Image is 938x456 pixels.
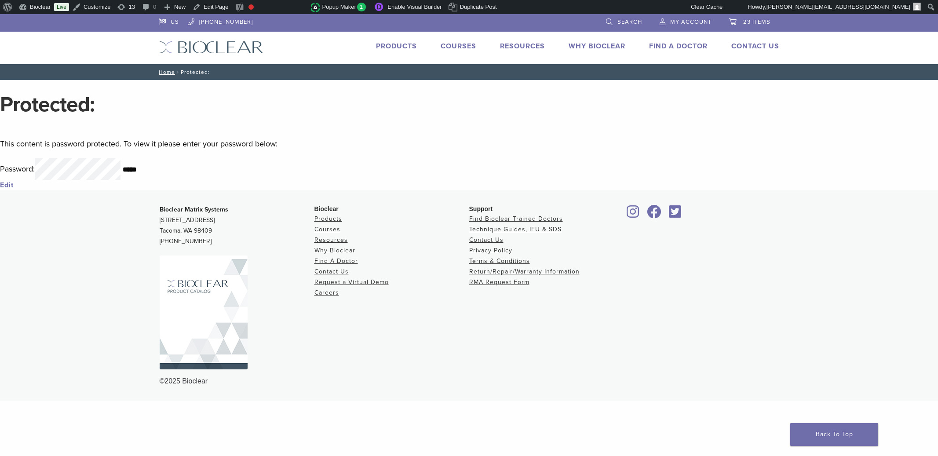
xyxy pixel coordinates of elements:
[729,14,770,27] a: 23 items
[175,70,181,74] span: /
[469,257,530,265] a: Terms & Conditions
[156,69,175,75] a: Home
[469,226,562,233] a: Technique Guides, IFU & SDS
[314,268,349,275] a: Contact Us
[469,205,493,212] span: Support
[469,247,512,254] a: Privacy Policy
[617,18,642,26] span: Search
[670,18,712,26] span: My Account
[153,64,786,80] nav: Protected:
[469,236,504,244] a: Contact Us
[357,3,366,11] span: 1
[376,42,417,51] a: Products
[766,4,910,10] span: [PERSON_NAME][EMAIL_ADDRESS][DOMAIN_NAME]
[160,206,228,213] strong: Bioclear Matrix Systems
[314,257,358,265] a: Find A Doctor
[314,226,340,233] a: Courses
[314,205,339,212] span: Bioclear
[54,3,69,11] a: Live
[35,158,120,180] input: Password:
[624,210,642,219] a: Bioclear
[644,210,664,219] a: Bioclear
[314,236,348,244] a: Resources
[500,42,545,51] a: Resources
[441,42,476,51] a: Courses
[262,2,311,13] img: Views over 48 hours. Click for more Jetpack Stats.
[314,215,342,223] a: Products
[666,210,685,219] a: Bioclear
[606,14,642,27] a: Search
[248,4,254,10] div: Focus keyphrase not set
[159,41,263,54] img: Bioclear
[314,289,339,296] a: Careers
[743,18,770,26] span: 23 items
[660,14,712,27] a: My Account
[569,42,625,51] a: Why Bioclear
[160,204,314,247] p: [STREET_ADDRESS] Tacoma, WA 98409 [PHONE_NUMBER]
[469,268,580,275] a: Return/Repair/Warranty Information
[469,278,529,286] a: RMA Request Form
[314,247,355,254] a: Why Bioclear
[731,42,779,51] a: Contact Us
[159,14,179,27] a: US
[160,255,248,369] img: Bioclear
[649,42,708,51] a: Find A Doctor
[790,423,878,446] a: Back To Top
[188,14,253,27] a: [PHONE_NUMBER]
[469,215,563,223] a: Find Bioclear Trained Doctors
[160,376,779,387] div: ©2025 Bioclear
[314,278,389,286] a: Request a Virtual Demo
